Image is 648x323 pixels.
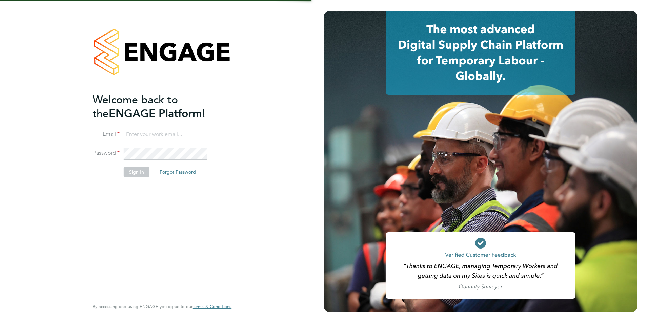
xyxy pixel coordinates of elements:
a: Terms & Conditions [193,304,231,309]
span: Welcome back to the [93,93,178,120]
button: Forgot Password [154,167,201,177]
button: Sign In [124,167,149,177]
span: By accessing and using ENGAGE you agree to our [93,304,231,309]
label: Password [93,150,120,157]
label: Email [93,131,120,138]
h2: ENGAGE Platform! [93,93,225,121]
input: Enter your work email... [124,129,207,141]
